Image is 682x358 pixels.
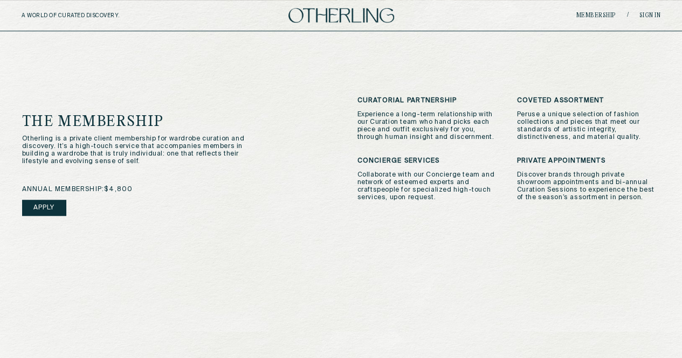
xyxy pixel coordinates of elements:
a: Membership [576,12,616,19]
a: Apply [22,200,66,216]
h1: The Membership [22,115,290,130]
h3: Coveted Assortment [517,97,660,104]
p: Collaborate with our Concierge team and network of esteemed experts and craftspeople for speciali... [357,171,501,201]
img: logo [288,8,394,23]
p: Otherling is a private client membership for wardrobe curation and discovery. It’s a high-touch s... [22,135,249,165]
h3: Curatorial Partnership [357,97,501,104]
p: Peruse a unique selection of fashion collections and pieces that meet our standards of artistic i... [517,111,660,141]
h5: A WORLD OF CURATED DISCOVERY. [22,12,167,19]
a: Sign in [639,12,661,19]
span: / [627,11,629,19]
h3: Concierge Services [357,157,501,165]
h3: Private Appointments [517,157,660,165]
p: Experience a long-term relationship with our Curation team who hand picks each piece and outfit e... [357,111,501,141]
p: Discover brands through private showroom appointments and bi-annual Curation Sessions to experien... [517,171,660,201]
span: annual membership: $4,800 [22,186,133,193]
